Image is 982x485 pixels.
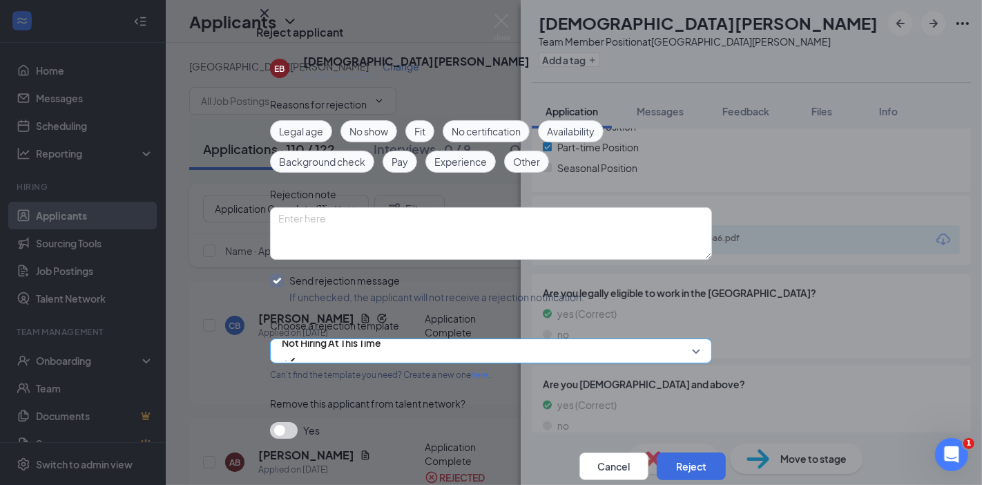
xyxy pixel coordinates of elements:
[256,5,273,21] button: Close
[434,154,487,169] span: Experience
[513,154,540,169] span: Other
[270,370,490,380] span: Can't find the template you need? Create a new one .
[279,154,365,169] span: Background check
[270,319,399,332] span: Choose a rejection template
[270,98,367,111] span: Reasons for rejection
[282,353,298,370] svg: Checkmark
[579,453,648,480] button: Cancel
[256,25,343,40] h3: Reject applicant
[282,332,381,353] span: Not Hiring At This Time
[270,188,336,200] span: Rejection note
[303,69,530,83] div: Applied on [DATE]
[256,5,273,21] svg: Cross
[935,438,968,471] iframe: Intercom live chat
[547,124,595,139] span: Availability
[275,63,285,75] div: EB
[303,422,320,439] span: Yes
[414,124,425,139] span: Fit
[392,154,408,169] span: Pay
[963,438,974,449] span: 1
[279,124,323,139] span: Legal age
[471,370,488,380] a: here
[452,124,521,139] span: No certification
[657,453,726,480] button: Reject
[270,397,465,410] span: Remove this applicant from talent network?
[303,54,530,69] h5: [DEMOGRAPHIC_DATA][PERSON_NAME]
[349,124,388,139] span: No show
